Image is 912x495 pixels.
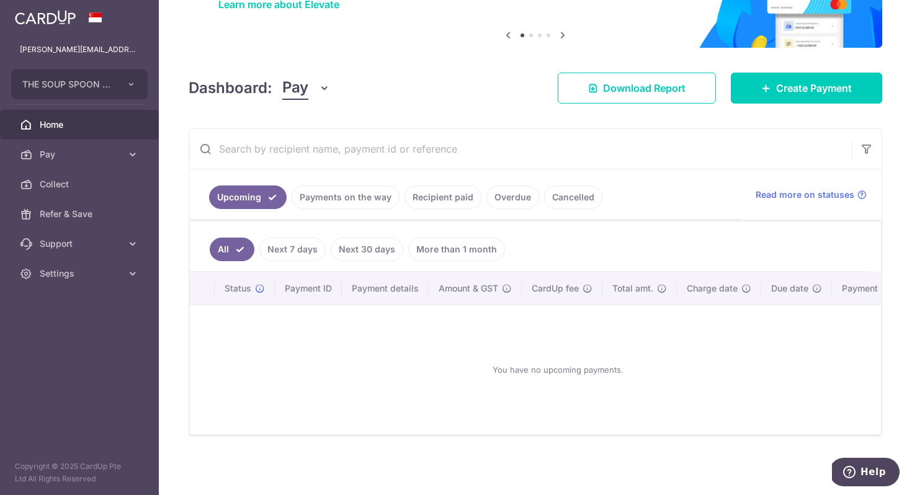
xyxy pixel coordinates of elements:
[225,282,251,295] span: Status
[603,81,686,96] span: Download Report
[20,43,139,56] p: [PERSON_NAME][EMAIL_ADDRESS][PERSON_NAME][DOMAIN_NAME]
[275,272,342,305] th: Payment ID
[731,73,882,104] a: Create Payment
[22,78,114,91] span: THE SOUP SPOON PTE LTD
[189,77,272,99] h4: Dashboard:
[40,267,122,280] span: Settings
[282,76,330,100] button: Pay
[209,185,287,209] a: Upcoming
[40,148,122,161] span: Pay
[189,129,852,169] input: Search by recipient name, payment id or reference
[544,185,602,209] a: Cancelled
[558,73,716,104] a: Download Report
[612,282,653,295] span: Total amt.
[439,282,498,295] span: Amount & GST
[259,238,326,261] a: Next 7 days
[331,238,403,261] a: Next 30 days
[771,282,808,295] span: Due date
[40,238,122,250] span: Support
[532,282,579,295] span: CardUp fee
[832,458,900,489] iframe: Opens a widget where you can find more information
[40,178,122,190] span: Collect
[756,189,867,201] a: Read more on statuses
[486,185,539,209] a: Overdue
[687,282,738,295] span: Charge date
[40,118,122,131] span: Home
[408,238,505,261] a: More than 1 month
[40,208,122,220] span: Refer & Save
[776,81,852,96] span: Create Payment
[342,272,429,305] th: Payment details
[15,10,76,25] img: CardUp
[405,185,481,209] a: Recipient paid
[756,189,854,201] span: Read more on statuses
[292,185,400,209] a: Payments on the way
[210,238,254,261] a: All
[11,69,148,99] button: THE SOUP SPOON PTE LTD
[282,76,308,100] span: Pay
[205,315,911,424] div: You have no upcoming payments.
